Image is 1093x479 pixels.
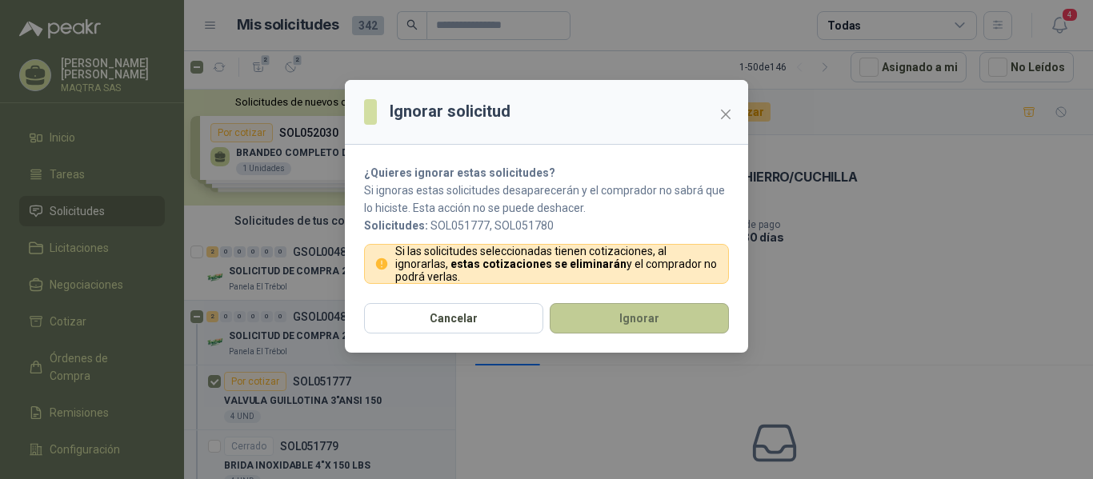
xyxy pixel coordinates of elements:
p: SOL051777, SOL051780 [364,217,729,234]
b: Solicitudes: [364,219,428,232]
h3: Ignorar solicitud [390,99,510,124]
span: close [719,108,732,121]
button: Cancelar [364,303,543,333]
p: Si ignoras estas solicitudes desaparecerán y el comprador no sabrá que lo hiciste. Esta acción no... [364,182,729,217]
button: Close [713,102,739,127]
button: Ignorar [550,303,729,333]
strong: estas cotizaciones se eliminarán [450,257,627,270]
strong: ¿Quieres ignorar estas solicitudes? [364,166,555,179]
p: Si las solicitudes seleccionadas tienen cotizaciones, al ignorarlas, y el comprador no podrá verlas. [395,245,719,283]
